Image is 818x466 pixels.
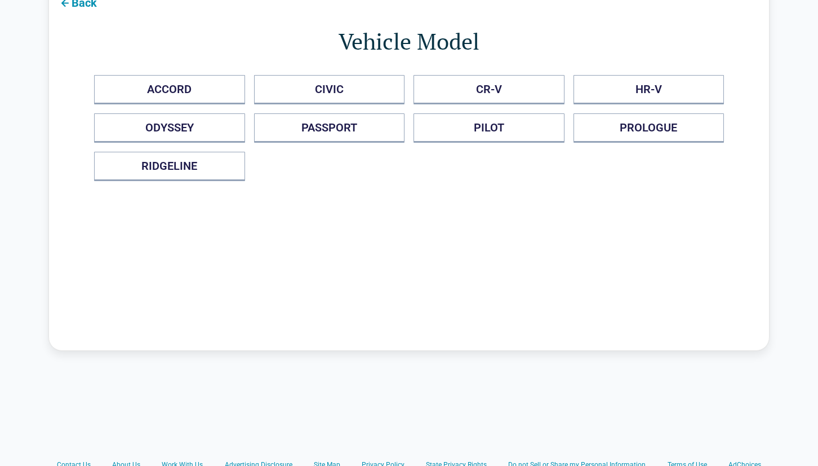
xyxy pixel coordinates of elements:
[94,152,245,181] button: RIDGELINE
[574,75,724,104] button: HR-V
[94,113,245,143] button: ODYSSEY
[94,75,245,104] button: ACCORD
[254,75,405,104] button: CIVIC
[574,113,724,143] button: PROLOGUE
[414,75,564,104] button: CR-V
[254,113,405,143] button: PASSPORT
[94,25,724,57] h1: Vehicle Model
[414,113,564,143] button: PILOT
